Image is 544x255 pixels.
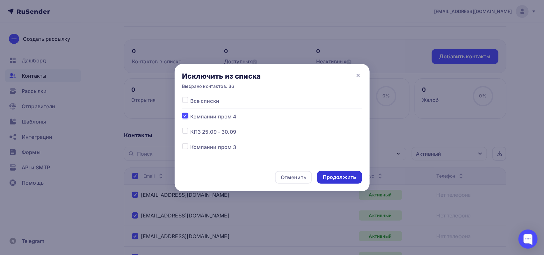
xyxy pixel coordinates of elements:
[182,83,261,89] div: Выбрано контактов: 36
[190,143,236,151] span: Компании пром 3
[190,113,237,120] span: Компании пром 4
[190,128,236,136] span: КПЗ 25.09 - 30.09
[323,174,356,181] div: Продолжить
[281,174,306,181] div: Отменить
[182,72,261,81] div: Исключить из списка
[190,97,219,105] span: Все списки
